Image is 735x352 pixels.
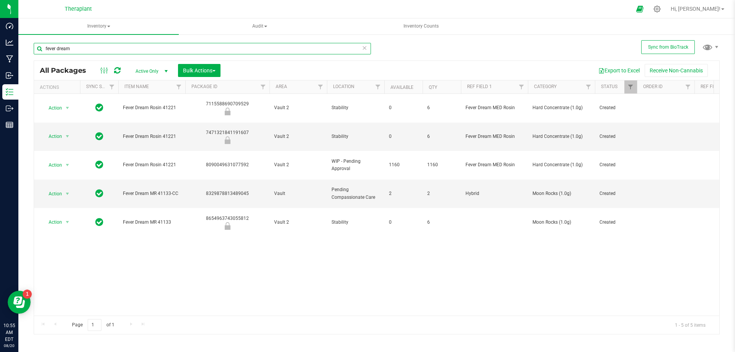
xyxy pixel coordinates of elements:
[184,108,271,115] div: Newly Received
[6,72,13,79] inline-svg: Inbound
[341,18,501,34] a: Inventory Counts
[465,133,523,140] span: Fever Dream MED Rosin
[42,103,62,113] span: Action
[95,159,103,170] span: In Sync
[682,80,694,93] a: Filter
[183,67,216,74] span: Bulk Actions
[123,219,181,226] span: Fever Dream MR 41133
[389,104,418,111] span: 0
[332,104,380,111] span: Stability
[389,190,418,197] span: 2
[123,161,181,169] span: Fever Dream Rosin 41221
[332,186,380,201] span: Pending Compassionate Care
[648,44,688,50] span: Sync from BioTrack
[106,80,118,93] a: Filter
[86,84,116,89] a: Sync Status
[123,104,181,111] span: Fever Dream Rosin 41221
[184,136,271,144] div: Newly Received
[427,219,456,226] span: 6
[42,188,62,199] span: Action
[123,190,181,197] span: Fever Dream MR 41133-CC
[362,43,367,53] span: Clear
[274,133,322,140] span: Vault 2
[599,161,632,169] span: Created
[427,104,456,111] span: 6
[274,104,322,111] span: Vault 2
[63,160,72,170] span: select
[332,133,380,140] span: Stability
[63,131,72,142] span: select
[65,6,92,12] span: Theraplant
[532,161,590,169] span: Hard Concentrate (1.0g)
[95,131,103,142] span: In Sync
[643,84,663,89] a: Order Id
[23,290,32,299] iframe: Resource center unread badge
[6,105,13,112] inline-svg: Outbound
[599,133,632,140] span: Created
[465,190,523,197] span: Hybrid
[333,84,354,89] a: Location
[276,84,287,89] a: Area
[599,219,632,226] span: Created
[393,23,449,29] span: Inventory Counts
[429,85,437,90] a: Qty
[34,43,371,54] input: Search Package ID, Item Name, SKU, Lot or Part Number...
[465,161,523,169] span: Fever Dream MED Rosin
[274,219,322,226] span: Vault 2
[624,80,637,93] a: Filter
[95,102,103,113] span: In Sync
[3,322,15,343] p: 10:55 AM EDT
[389,219,418,226] span: 0
[532,190,590,197] span: Moon Rocks (1.0g)
[6,121,13,129] inline-svg: Reports
[389,161,418,169] span: 1160
[178,64,220,77] button: Bulk Actions
[389,133,418,140] span: 0
[184,100,271,115] div: 7115588690709529
[582,80,595,93] a: Filter
[427,190,456,197] span: 2
[532,104,590,111] span: Hard Concentrate (1.0g)
[427,133,456,140] span: 6
[184,215,271,230] div: 8654963743055812
[184,161,271,169] div: 8090049631077592
[88,319,101,331] input: 1
[65,319,121,331] span: Page of 1
[671,6,720,12] span: Hi, [PERSON_NAME]!
[532,219,590,226] span: Moon Rocks (1.0g)
[95,217,103,228] span: In Sync
[18,18,179,34] span: Inventory
[599,190,632,197] span: Created
[6,55,13,63] inline-svg: Manufacturing
[3,343,15,349] p: 08/20
[8,291,31,314] iframe: Resource center
[593,64,645,77] button: Export to Excel
[6,88,13,96] inline-svg: Inventory
[40,66,94,75] span: All Packages
[652,5,662,13] div: Manage settings
[124,84,149,89] a: Item Name
[532,133,590,140] span: Hard Concentrate (1.0g)
[372,80,384,93] a: Filter
[184,190,271,197] div: 8329878813489045
[6,39,13,46] inline-svg: Analytics
[641,40,695,54] button: Sync from BioTrack
[701,84,725,89] a: Ref Field 2
[95,188,103,199] span: In Sync
[184,129,271,144] div: 7471321841191607
[184,222,271,230] div: Newly Received
[180,19,340,34] span: Audit
[314,80,327,93] a: Filter
[515,80,528,93] a: Filter
[63,188,72,199] span: select
[42,217,62,228] span: Action
[599,104,632,111] span: Created
[669,319,712,331] span: 1 - 5 of 5 items
[467,84,492,89] a: Ref Field 1
[274,190,322,197] span: Vault
[173,80,185,93] a: Filter
[6,22,13,30] inline-svg: Dashboard
[332,219,380,226] span: Stability
[63,103,72,113] span: select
